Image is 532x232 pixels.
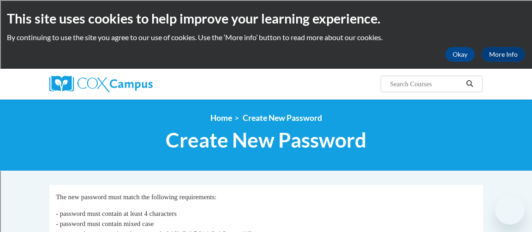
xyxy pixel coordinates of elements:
[49,76,185,92] a: Cox Campus
[49,76,153,92] img: Cox Campus
[389,78,463,89] input: Search Courses
[495,195,525,225] iframe: Button to launch messaging window
[210,113,232,123] a: Home
[166,128,366,152] span: Create New Password
[243,113,322,123] span: Create New Password
[463,78,477,89] button: Search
